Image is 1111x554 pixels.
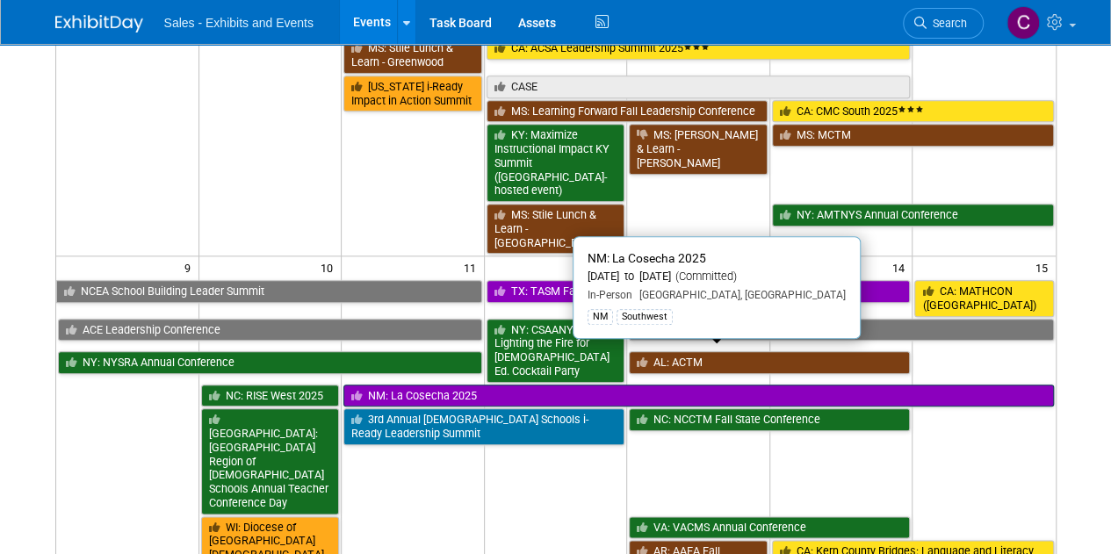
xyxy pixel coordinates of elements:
span: NM: La Cosecha 2025 [588,251,706,265]
a: NC: NCCTM Fall State Conference [629,408,910,431]
a: TX: TASM Fall Conference [487,280,911,303]
span: Search [927,17,967,30]
a: CA: ACSA Leadership Summit 2025 [487,37,911,60]
a: CA: MATHCON ([GEOGRAPHIC_DATA]) [914,280,1053,316]
a: [US_STATE] i-Ready Impact in Action Summit [343,76,482,112]
img: Christine Lurz [1006,6,1040,40]
a: NY: NYSRA Annual Conference [58,351,482,374]
span: In-Person [588,289,632,301]
span: 15 [1034,256,1056,278]
span: 11 [462,256,484,278]
a: MS: Stile Lunch & Learn - Greenwood [343,37,482,73]
a: MS: MCTM [772,124,1054,147]
div: NM [588,309,613,325]
a: Search [903,8,984,39]
a: NCEA School Building Leader Summit [56,280,482,303]
a: 3rd Annual [DEMOGRAPHIC_DATA] Schools i-Ready Leadership Summit [343,408,624,444]
a: KY: Maximize Instructional Impact KY Summit ([GEOGRAPHIC_DATA]-hosted event) [487,124,625,202]
div: Southwest [617,309,673,325]
a: NY: AMTNYS Annual Conference [772,204,1054,227]
div: [DATE] to [DATE] [588,270,846,284]
a: ACE Leadership Conference [58,319,482,342]
span: 14 [890,256,912,278]
a: MS: Learning Forward Fall Leadership Conference [487,100,768,123]
a: VA: VACMS Annual Conference [629,516,910,539]
span: [GEOGRAPHIC_DATA], [GEOGRAPHIC_DATA] [632,289,846,301]
a: MS: Stile Lunch & Learn - [GEOGRAPHIC_DATA] [487,204,625,254]
a: AL: ACTM [629,351,910,374]
span: Sales - Exhibits and Events [164,16,314,30]
a: [GEOGRAPHIC_DATA]: [GEOGRAPHIC_DATA] Region of [DEMOGRAPHIC_DATA] Schools Annual Teacher Conferen... [201,408,340,514]
a: NC: RISE West 2025 [201,385,340,407]
img: ExhibitDay [55,15,143,32]
span: 10 [319,256,341,278]
a: CASE [487,76,911,98]
a: NY: CSAANYS Lighting the Fire for [DEMOGRAPHIC_DATA] Ed. Cocktail Party [487,319,625,383]
span: 9 [183,256,198,278]
a: CA: CMC South 2025 [772,100,1054,123]
a: MS: [PERSON_NAME] & Learn - [PERSON_NAME] [629,124,768,174]
a: NM: La Cosecha 2025 [343,385,1053,407]
span: (Committed) [671,270,737,283]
